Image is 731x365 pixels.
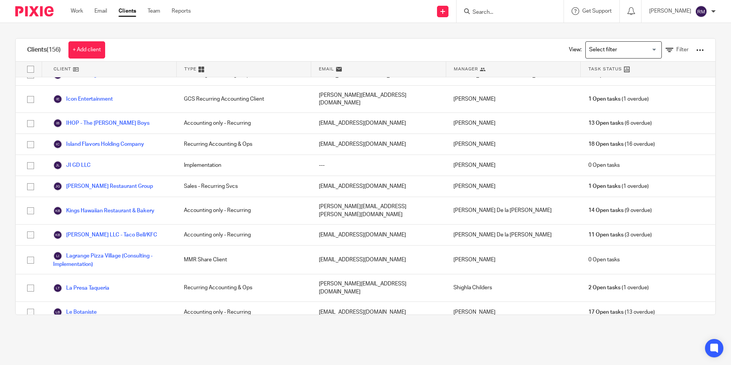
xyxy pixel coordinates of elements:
span: (1 overdue) [588,284,649,292]
p: [PERSON_NAME] [649,7,691,15]
div: [PERSON_NAME] [446,155,580,176]
div: [EMAIL_ADDRESS][DOMAIN_NAME] [311,113,446,134]
img: svg%3E [53,140,62,149]
div: Implementation [176,155,311,176]
div: [PERSON_NAME] De la [PERSON_NAME] [446,197,580,224]
div: [PERSON_NAME] [446,113,580,134]
a: + Add client [68,41,105,59]
h1: Clients [27,46,61,54]
img: svg%3E [53,95,62,104]
span: (3 overdue) [588,231,652,239]
span: Manager [454,66,478,72]
span: 2 Open tasks [588,284,621,292]
div: [PERSON_NAME] [446,86,580,113]
a: [PERSON_NAME] LLC - Taco Bell/KFC [53,230,157,240]
input: Select all [23,62,38,77]
div: Sales - Recurring Svcs [176,176,311,197]
div: [PERSON_NAME] [446,302,580,323]
span: Get Support [582,8,612,14]
input: Search for option [586,43,657,57]
span: 17 Open tasks [588,308,624,316]
div: [PERSON_NAME][EMAIL_ADDRESS][DOMAIN_NAME] [311,86,446,113]
div: [EMAIL_ADDRESS][DOMAIN_NAME] [311,225,446,245]
span: (9 overdue) [588,207,652,214]
span: (13 overdue) [588,308,655,316]
div: [EMAIL_ADDRESS][DOMAIN_NAME] [311,134,446,155]
span: (1 overdue) [588,95,649,103]
a: Le Botaniste [53,308,97,317]
span: (156) [47,47,61,53]
div: [EMAIL_ADDRESS][DOMAIN_NAME] [311,246,446,274]
img: Pixie [15,6,54,16]
div: Accounting only - Recurring [176,113,311,134]
span: (6 overdue) [588,119,652,127]
a: La Presa Taqueria [53,284,109,293]
img: svg%3E [53,308,62,317]
span: Filter [676,47,689,52]
a: Email [94,7,107,15]
a: Icon Entertainment [53,95,113,104]
span: Client [54,66,71,72]
span: 0 Open tasks [588,161,620,169]
div: Accounting only - Recurring [176,225,311,245]
div: [EMAIL_ADDRESS][DOMAIN_NAME] [311,302,446,323]
div: [PERSON_NAME] [446,176,580,197]
div: [PERSON_NAME] [446,246,580,274]
div: Accounting only - Recurring [176,197,311,224]
a: Lagrange Pizza Village (Consulting - Implementation) [53,251,169,268]
span: Email [319,66,334,72]
a: Clients [119,7,136,15]
a: Work [71,7,83,15]
img: svg%3E [53,251,62,261]
div: [PERSON_NAME][EMAIL_ADDRESS][PERSON_NAME][DOMAIN_NAME] [311,197,446,224]
div: View: [557,39,704,61]
div: [PERSON_NAME] [446,134,580,155]
span: Task Status [588,66,622,72]
div: Recurring Accounting & Ops [176,134,311,155]
a: Reports [172,7,191,15]
div: Search for option [585,41,662,59]
img: svg%3E [53,230,62,240]
a: Kings Hawaiian Restaurant & Bakery [53,206,154,215]
div: [EMAIL_ADDRESS][DOMAIN_NAME] [311,176,446,197]
img: svg%3E [53,161,62,170]
span: 13 Open tasks [588,119,624,127]
span: (16 overdue) [588,140,655,148]
div: --- [311,155,446,176]
div: [PERSON_NAME][EMAIL_ADDRESS][DOMAIN_NAME] [311,274,446,301]
img: svg%3E [53,182,62,191]
div: Accounting only - Recurring [176,302,311,323]
span: 14 Open tasks [588,207,624,214]
input: Search [472,9,541,16]
img: svg%3E [53,119,62,128]
div: GCS Recurring Accounting Client [176,86,311,113]
span: 0 Open tasks [588,256,620,264]
div: Shighla Childers [446,274,580,301]
img: svg%3E [53,206,62,215]
span: (1 overdue) [588,182,649,190]
div: Recurring Accounting & Ops [176,274,311,301]
span: 1 Open tasks [588,182,621,190]
div: MMR Share Client [176,246,311,274]
div: [PERSON_NAME] De la [PERSON_NAME] [446,225,580,245]
img: svg%3E [695,5,707,18]
span: 1 Open tasks [588,95,621,103]
span: 11 Open tasks [588,231,624,239]
a: IHOP - The [PERSON_NAME] Boys [53,119,149,128]
img: svg%3E [53,284,62,293]
span: 18 Open tasks [588,140,624,148]
a: JI GD LLC [53,161,91,170]
a: Island Flavors Holding Company [53,140,144,149]
a: Team [148,7,160,15]
a: [PERSON_NAME] Restaurant Group [53,182,153,191]
span: Type [184,66,197,72]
